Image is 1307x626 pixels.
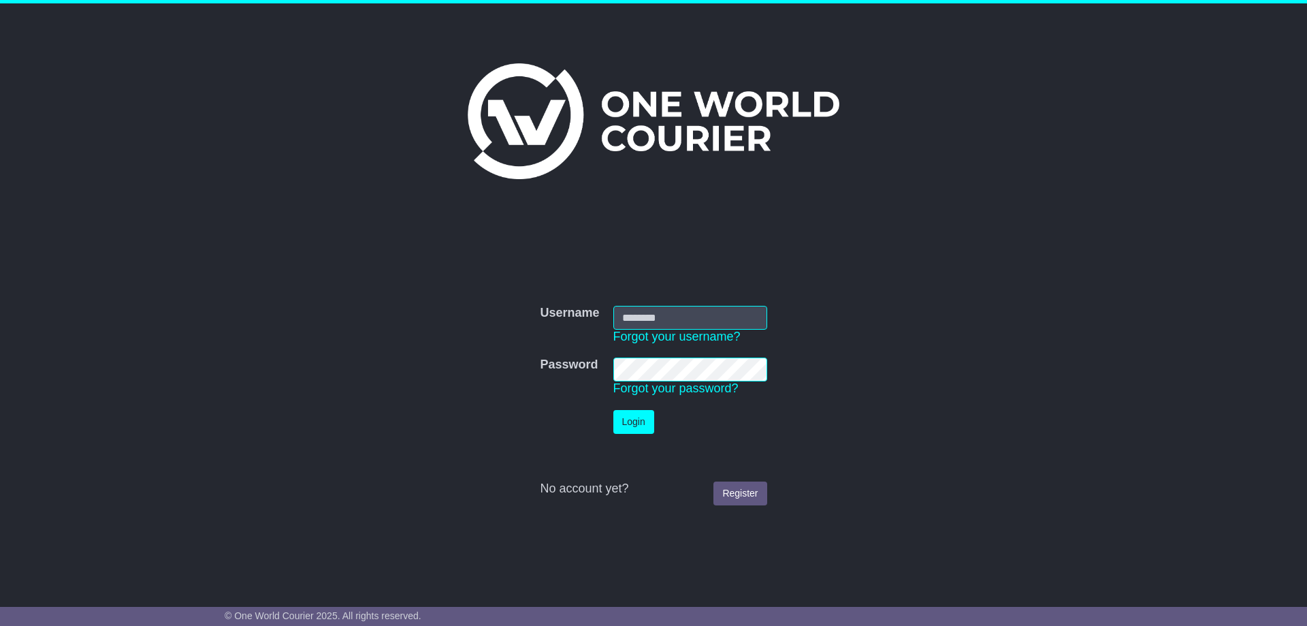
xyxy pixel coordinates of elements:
a: Register [713,482,767,505]
a: Forgot your username? [613,330,741,343]
button: Login [613,410,654,434]
a: Forgot your password? [613,381,739,395]
label: Username [540,306,599,321]
label: Password [540,358,598,373]
img: One World [468,63,839,179]
div: No account yet? [540,482,767,497]
span: © One World Courier 2025. All rights reserved. [225,610,421,621]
